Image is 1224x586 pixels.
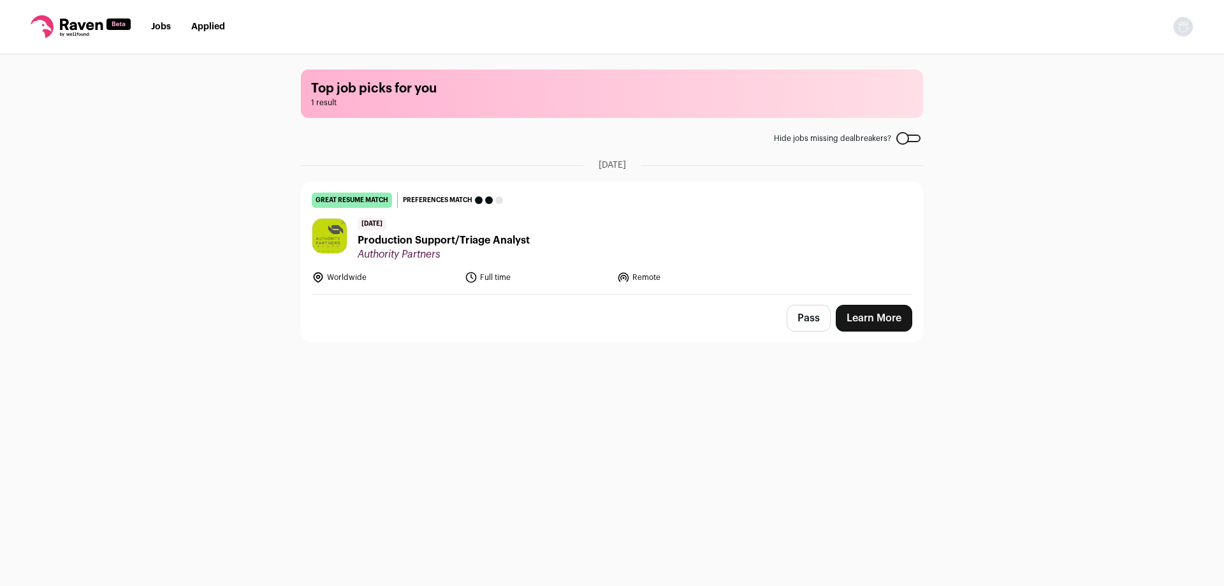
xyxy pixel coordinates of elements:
[302,182,922,294] a: great resume match Preferences match [DATE] Production Support/Triage Analyst Authority Partners ...
[311,80,913,98] h1: Top job picks for you
[836,305,912,332] a: Learn More
[617,271,762,284] li: Remote
[787,305,831,332] button: Pass
[358,248,530,261] span: Authority Partners
[403,194,472,207] span: Preferences match
[151,22,171,31] a: Jobs
[774,133,891,143] span: Hide jobs missing dealbreakers?
[1173,17,1193,37] img: nopic.png
[465,271,610,284] li: Full time
[312,193,392,208] div: great resume match
[599,159,626,172] span: [DATE]
[358,233,530,248] span: Production Support/Triage Analyst
[312,271,457,284] li: Worldwide
[311,98,913,108] span: 1 result
[358,218,386,230] span: [DATE]
[1173,17,1193,37] button: Open dropdown
[191,22,225,31] a: Applied
[312,219,347,253] img: 84fad70979db2bdfd1a9cf8543884a3730c295917bb4cbdbe659eb0fe5ab1dc4.jpg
